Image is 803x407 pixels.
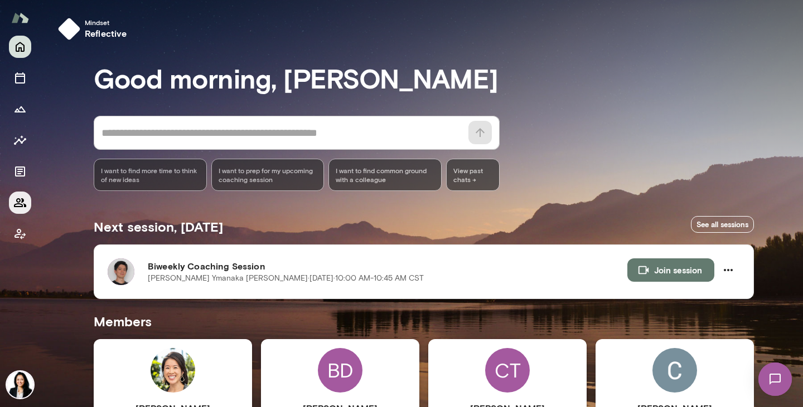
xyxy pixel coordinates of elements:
[11,7,29,28] img: Mento
[94,159,207,191] div: I want to find more time to think of new ideas
[94,312,754,330] h5: Members
[101,166,200,184] span: I want to find more time to think of new ideas
[446,159,500,191] span: View past chats ->
[485,348,530,393] div: CT
[9,223,31,245] button: Client app
[9,160,31,183] button: Documents
[9,36,31,58] button: Home
[85,27,127,40] h6: reflective
[691,216,754,233] a: See all sessions
[7,371,33,398] img: Monica Aggarwal
[9,67,31,89] button: Sessions
[211,159,325,191] div: I want to prep for my upcoming coaching session
[318,348,362,393] div: BD
[54,13,136,45] button: Mindsetreflective
[148,259,627,273] h6: Biweekly Coaching Session
[9,129,31,151] button: Insights
[9,98,31,120] button: Growth Plan
[148,273,424,284] p: [PERSON_NAME] Ymanaka [PERSON_NAME] · [DATE] · 10:00 AM-10:45 AM CST
[652,348,697,393] img: Cecil Payne
[151,348,195,393] img: Amanda Lin
[9,192,31,214] button: Members
[219,166,317,184] span: I want to prep for my upcoming coaching session
[94,218,223,236] h5: Next session, [DATE]
[328,159,442,191] div: I want to find common ground with a colleague
[627,258,714,282] button: Join session
[58,18,80,40] img: mindset
[85,18,127,27] span: Mindset
[94,62,754,94] h3: Good morning, [PERSON_NAME]
[336,166,434,184] span: I want to find common ground with a colleague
